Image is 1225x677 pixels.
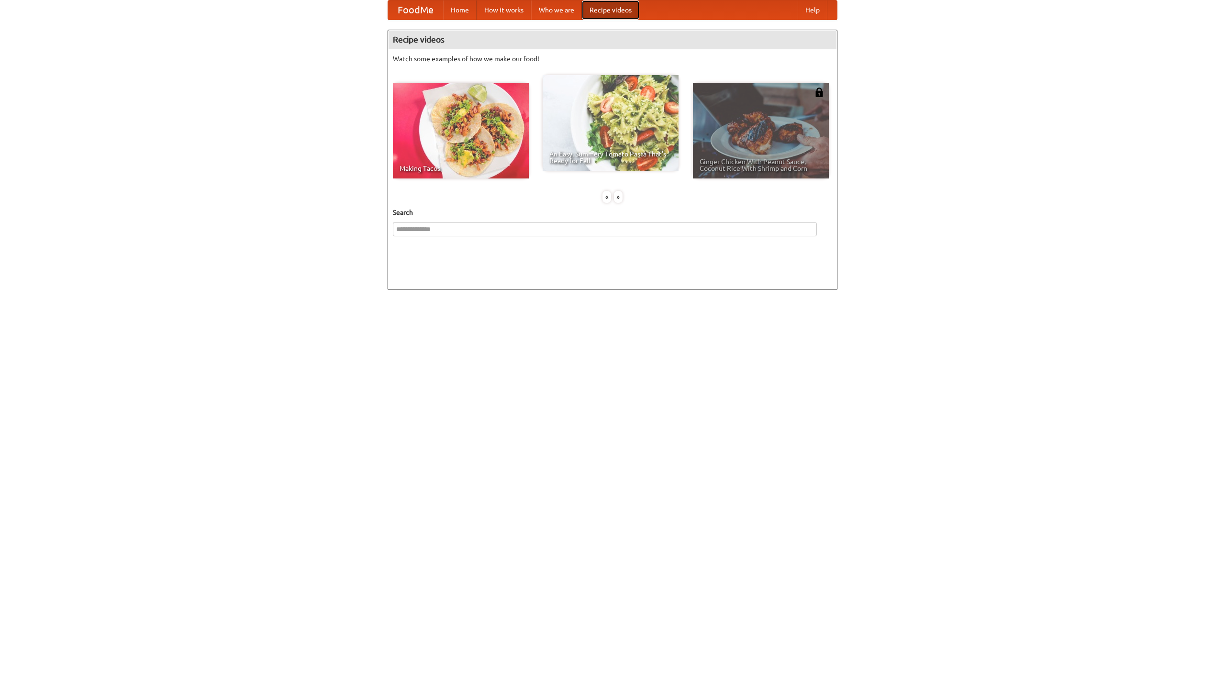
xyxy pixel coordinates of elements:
span: An Easy, Summery Tomato Pasta That's Ready for Fall [549,151,672,164]
img: 483408.png [814,88,824,97]
div: » [614,191,623,203]
a: Recipe videos [582,0,639,20]
span: Making Tacos [400,165,522,172]
a: How it works [477,0,531,20]
h5: Search [393,208,832,217]
div: « [602,191,611,203]
a: FoodMe [388,0,443,20]
h4: Recipe videos [388,30,837,49]
a: Home [443,0,477,20]
a: Help [798,0,827,20]
a: Making Tacos [393,83,529,178]
a: An Easy, Summery Tomato Pasta That's Ready for Fall [543,75,679,171]
a: Who we are [531,0,582,20]
p: Watch some examples of how we make our food! [393,54,832,64]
